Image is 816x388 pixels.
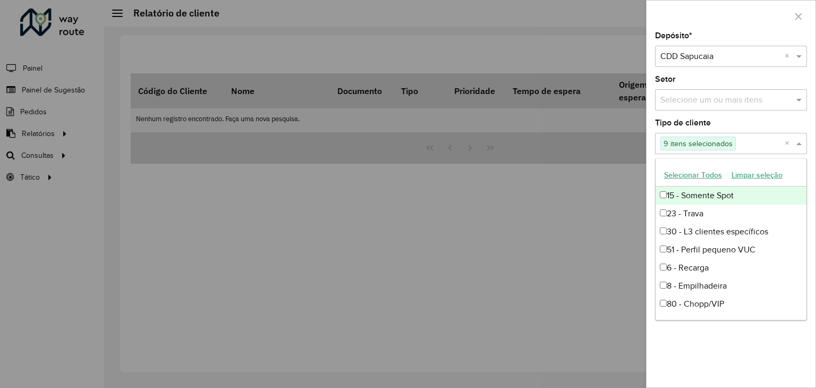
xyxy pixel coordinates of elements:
label: Depósito [655,29,692,42]
button: Selecionar Todos [659,167,727,183]
span: 9 itens selecionados [661,137,735,150]
div: 51 - Perfil pequeno VUC [656,241,806,259]
div: 80 - Chopp/VIP [656,295,806,313]
label: Setor [655,73,676,86]
button: Limpar seleção [727,167,787,183]
label: Tipo de cliente [655,116,711,129]
div: 6 - Recarga [656,259,806,277]
ng-dropdown-panel: Options list [655,158,807,320]
div: 15 - Somente Spot [656,187,806,205]
div: 30 - L3 clientes específicos [656,223,806,241]
div: 23 - Trava [656,205,806,223]
div: 81 - Zé Delivery [656,313,806,331]
span: Clear all [785,137,794,150]
div: 8 - Empilhadeira [656,277,806,295]
span: Clear all [785,50,794,63]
